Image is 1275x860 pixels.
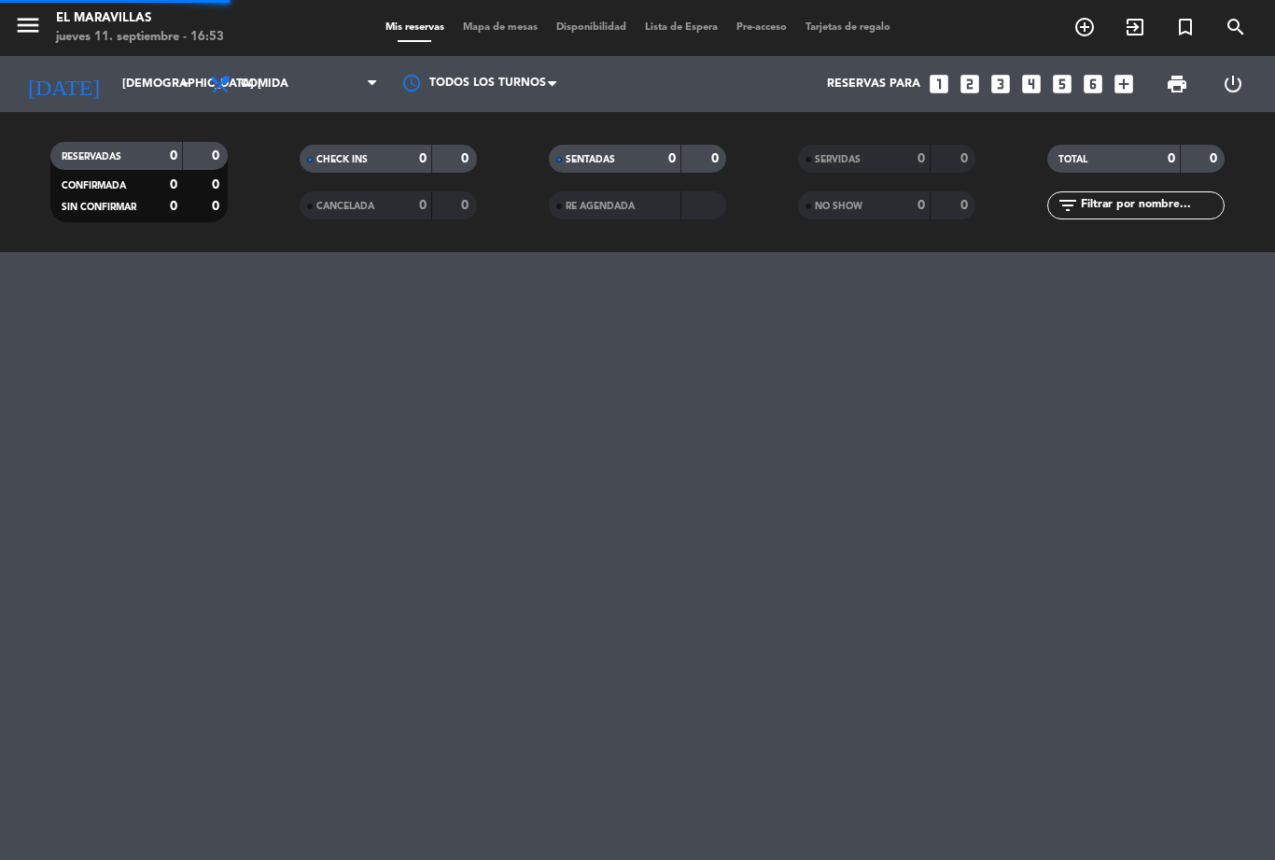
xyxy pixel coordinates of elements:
i: looks_4 [1019,72,1044,96]
strong: 0 [170,149,177,162]
strong: 0 [461,152,472,165]
button: menu [14,11,42,46]
span: WALK IN [1110,11,1160,43]
strong: 0 [170,200,177,213]
strong: 0 [1210,152,1221,165]
strong: 0 [668,152,676,165]
strong: 0 [918,152,925,165]
span: NO SHOW [815,202,862,211]
i: add_box [1112,72,1136,96]
strong: 0 [212,178,223,191]
span: RE AGENDADA [566,202,635,211]
strong: 0 [461,199,472,212]
span: Lista de Espera [636,22,727,33]
i: search [1225,16,1247,38]
strong: 0 [960,152,972,165]
span: Comida [241,78,288,91]
i: add_circle_outline [1073,16,1096,38]
i: [DATE] [14,63,113,105]
i: looks_one [927,72,951,96]
span: SENTADAS [566,155,615,164]
span: RESERVADAS [62,152,121,162]
i: looks_5 [1050,72,1074,96]
span: Mapa de mesas [454,22,547,33]
i: looks_two [958,72,982,96]
span: CANCELADA [316,202,374,211]
span: Disponibilidad [547,22,636,33]
span: RESERVAR MESA [1059,11,1110,43]
i: looks_3 [988,72,1013,96]
span: TOTAL [1058,155,1087,164]
span: SIN CONFIRMAR [62,203,136,212]
i: menu [14,11,42,39]
div: jueves 11. septiembre - 16:53 [56,28,224,47]
span: CONFIRMADA [62,181,126,190]
div: LOG OUT [1205,56,1261,112]
strong: 0 [212,149,223,162]
i: looks_6 [1081,72,1105,96]
span: CHECK INS [316,155,368,164]
div: El Maravillas [56,9,224,28]
i: power_settings_new [1222,73,1244,95]
strong: 0 [419,199,427,212]
span: Reserva especial [1160,11,1211,43]
span: SERVIDAS [815,155,861,164]
span: Tarjetas de regalo [796,22,900,33]
strong: 0 [419,152,427,165]
i: exit_to_app [1124,16,1146,38]
strong: 0 [711,152,722,165]
strong: 0 [918,199,925,212]
span: print [1166,73,1188,95]
input: Filtrar por nombre... [1079,195,1224,216]
i: turned_in_not [1174,16,1197,38]
span: Pre-acceso [727,22,796,33]
span: Mis reservas [376,22,454,33]
strong: 0 [960,199,972,212]
span: Reservas para [827,78,920,91]
i: filter_list [1057,194,1079,217]
strong: 0 [212,200,223,213]
i: arrow_drop_down [174,73,196,95]
strong: 0 [170,178,177,191]
span: BUSCAR [1211,11,1261,43]
strong: 0 [1168,152,1175,165]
